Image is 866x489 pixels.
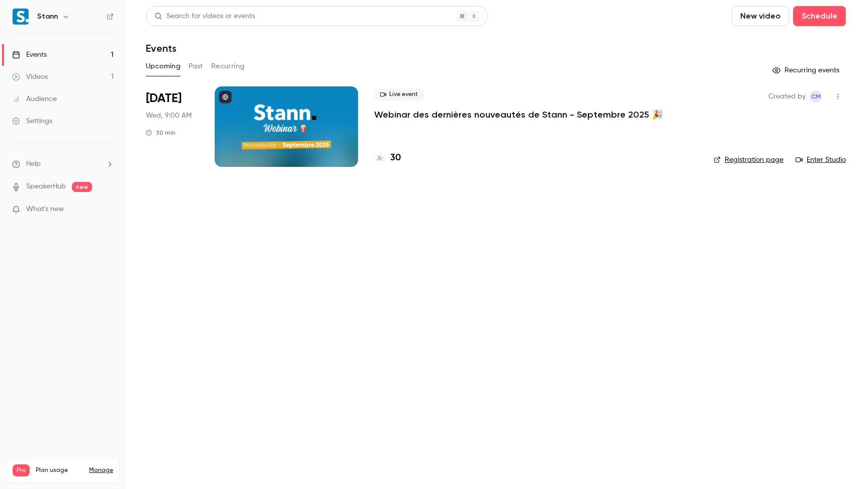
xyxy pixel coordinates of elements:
[13,464,30,476] span: Pro
[796,155,846,165] a: Enter Studio
[36,466,83,474] span: Plan usage
[714,155,784,165] a: Registration page
[102,205,114,214] iframe: Noticeable Trigger
[12,159,114,169] li: help-dropdown-opener
[768,62,846,78] button: Recurring events
[37,12,58,22] h6: Stann
[146,58,181,74] button: Upcoming
[72,182,92,192] span: new
[26,159,41,169] span: Help
[732,6,789,26] button: New video
[146,42,177,54] h1: Events
[189,58,203,74] button: Past
[768,90,806,103] span: Created by
[146,111,192,121] span: Wed, 9:00 AM
[12,116,52,126] div: Settings
[810,90,822,103] span: Camille MONNA
[374,109,663,121] a: Webinar des dernières nouveautés de Stann - Septembre 2025 🎉
[89,466,113,474] a: Manage
[374,88,424,101] span: Live event
[374,151,401,165] a: 30
[26,204,64,215] span: What's new
[13,9,29,25] img: Stann
[26,181,66,192] a: SpeakerHub
[154,11,255,22] div: Search for videos or events
[390,151,401,165] h4: 30
[12,72,48,82] div: Videos
[12,50,47,60] div: Events
[12,94,57,104] div: Audience
[211,58,245,74] button: Recurring
[793,6,846,26] button: Schedule
[811,90,821,103] span: CM
[146,129,176,137] div: 30 min
[146,86,199,167] div: Sep 10 Wed, 9:00 AM (Europe/Paris)
[146,90,182,107] span: [DATE]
